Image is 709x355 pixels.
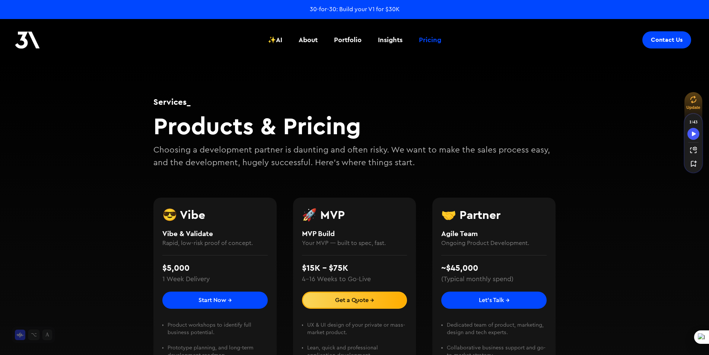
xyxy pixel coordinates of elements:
[168,321,267,344] li: Product workshops to identify full business potential. ‍
[310,5,400,13] a: 30-for-30: Build your V1 for $30K
[441,209,547,221] h3: 🤝 Partner
[373,26,407,54] a: Insights
[441,228,547,239] h4: Agile Team
[302,209,407,221] h3: 🚀 MVP
[153,111,556,140] h2: Products & Pricing
[153,96,556,108] h1: Services_
[378,35,403,45] div: Insights
[414,26,446,54] a: Pricing
[441,274,514,284] div: (Typical monthly spend)
[162,262,190,274] div: $5,000
[263,26,287,54] a: ✨AI
[419,35,441,45] div: Pricing
[162,239,268,248] h4: Rapid, low-risk proof of concept.
[153,144,556,169] p: Choosing a development partner is daunting and often risky. We want to make the sales process eas...
[302,274,371,284] div: 4–16 Weeks to Go-Live
[441,292,547,309] a: Let's Talk →
[330,26,366,54] a: Portfolio
[302,239,407,248] h4: Your MVP — built to spec, fast.
[447,321,547,344] li: Dedicated team of product, marketing, design and tech experts. ‍
[441,239,547,248] h4: Ongoing Product Development.
[642,31,691,48] a: Contact Us
[268,35,282,45] div: ✨AI
[302,292,407,309] a: Get a Quote →
[334,35,362,45] div: Portfolio
[302,228,407,239] h4: MVP Build
[299,35,318,45] div: About
[162,292,268,309] a: Start Now →
[162,228,268,239] h4: Vibe & Validate
[651,36,683,44] div: Contact Us
[294,26,322,54] a: About
[162,209,268,221] h3: 😎 Vibe
[307,321,407,344] li: UX & UI design of your private or mass-market product. ‍
[302,263,348,273] strong: $15K - $75K
[162,274,210,284] div: 1 Week Delivery
[441,262,478,274] div: ~$45,000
